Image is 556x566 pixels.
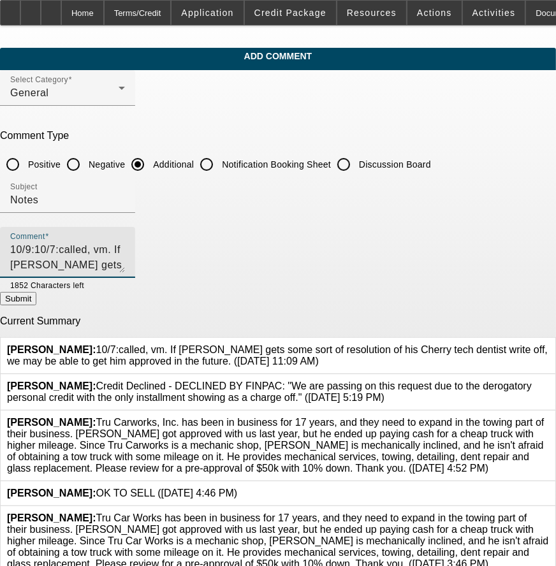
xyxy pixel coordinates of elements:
[181,8,233,18] span: Application
[7,381,96,391] b: [PERSON_NAME]:
[7,344,548,366] span: 10/7:called, vm. If [PERSON_NAME] gets some sort of resolution of his Cherry tech dentist write o...
[7,488,96,498] b: [PERSON_NAME]:
[7,512,96,523] b: [PERSON_NAME]:
[7,488,237,498] span: OK TO SELL ([DATE] 4:46 PM)
[10,183,38,191] mat-label: Subject
[7,381,532,403] span: Credit Declined - DECLINED BY FINPAC: "We are passing on this request due to the derogatory perso...
[347,8,397,18] span: Resources
[219,158,331,171] label: Notification Booking Sheet
[7,417,544,474] span: Tru Carworks, Inc. has been in business for 17 years, and they need to expand in the towing part ...
[254,8,326,18] span: Credit Package
[150,158,194,171] label: Additional
[10,278,84,292] mat-hint: 1852 Characters left
[356,158,431,171] label: Discussion Board
[172,1,243,25] button: Application
[472,8,516,18] span: Activities
[10,233,45,241] mat-label: Comment
[10,87,48,98] span: General
[7,417,96,428] b: [PERSON_NAME]:
[86,158,125,171] label: Negative
[10,51,546,61] span: Add Comment
[337,1,406,25] button: Resources
[7,344,96,355] b: [PERSON_NAME]:
[245,1,336,25] button: Credit Package
[463,1,525,25] button: Activities
[417,8,452,18] span: Actions
[26,158,61,171] label: Positive
[407,1,462,25] button: Actions
[10,76,68,84] mat-label: Select Category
